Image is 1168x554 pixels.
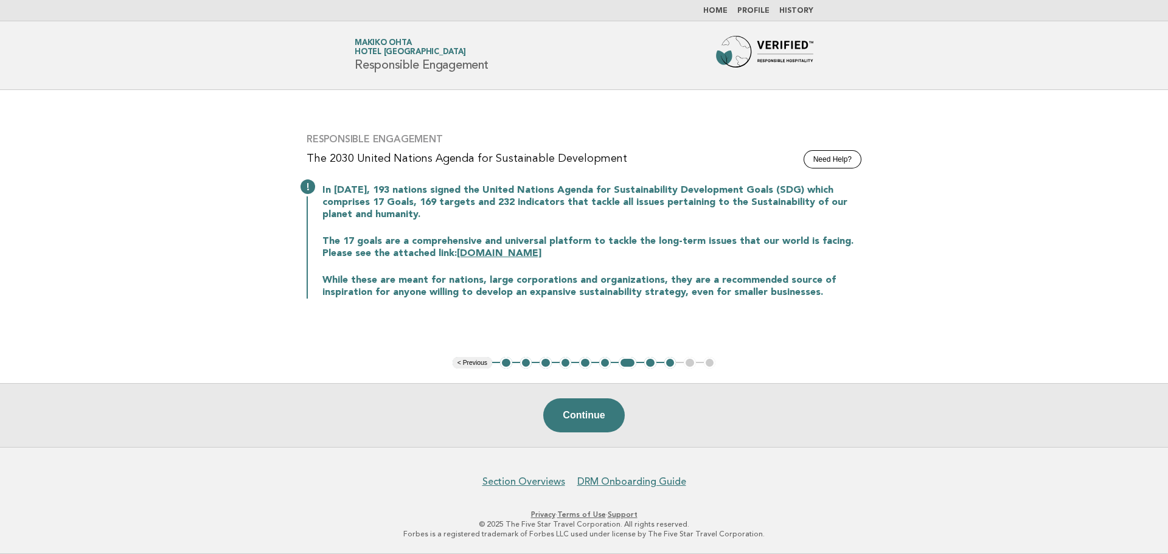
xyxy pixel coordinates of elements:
[307,133,861,145] h3: Responsible Engagement
[577,476,686,488] a: DRM Onboarding Guide
[619,357,636,369] button: 7
[608,510,638,519] a: Support
[779,7,813,15] a: History
[804,150,861,168] button: Need Help?
[737,7,770,15] a: Profile
[520,357,532,369] button: 2
[307,150,861,167] p: The 2030 United Nations Agenda for Sustainable Development
[453,357,492,369] button: < Previous
[212,510,956,519] p: · ·
[644,357,656,369] button: 8
[482,476,565,488] a: Section Overviews
[322,274,861,299] p: While these are meant for nations, large corporations and organizations, they are a recommended s...
[500,357,512,369] button: 1
[560,357,572,369] button: 4
[543,398,624,432] button: Continue
[457,249,541,258] a: [DOMAIN_NAME]
[703,7,728,15] a: Home
[579,357,591,369] button: 5
[557,510,606,519] a: Terms of Use
[212,529,956,539] p: Forbes is a registered trademark of Forbes LLC used under license by The Five Star Travel Corpora...
[664,357,676,369] button: 9
[322,235,861,260] p: The 17 goals are a comprehensive and universal platform to tackle the long-term issues that our w...
[355,40,488,71] h1: Responsible Engagement
[531,510,555,519] a: Privacy
[355,49,465,57] span: Hotel [GEOGRAPHIC_DATA]
[599,357,611,369] button: 6
[716,36,813,75] img: Forbes Travel Guide
[322,184,861,221] p: In [DATE], 193 nations signed the United Nations Agenda for Sustainability Development Goals (SDG...
[540,357,552,369] button: 3
[212,519,956,529] p: © 2025 The Five Star Travel Corporation. All rights reserved.
[355,39,465,56] a: Makiko OhtaHotel [GEOGRAPHIC_DATA]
